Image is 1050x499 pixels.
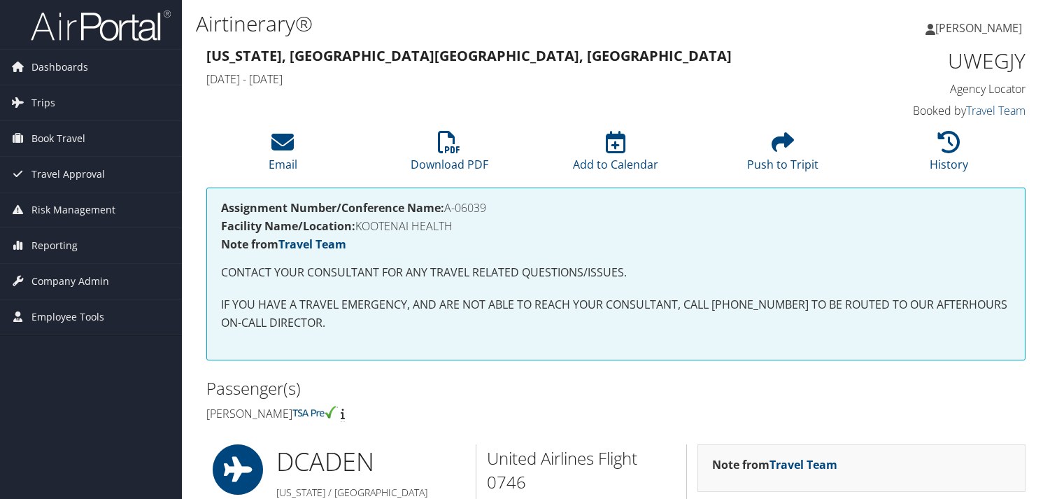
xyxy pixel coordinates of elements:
[966,103,1026,118] a: Travel Team
[712,457,837,472] strong: Note from
[935,20,1022,36] span: [PERSON_NAME]
[206,377,606,400] h2: Passenger(s)
[278,237,346,252] a: Travel Team
[487,447,675,493] h2: United Airlines Flight 0746
[31,192,115,227] span: Risk Management
[221,220,1011,232] h4: KOOTENAI HEALTH
[925,7,1036,49] a: [PERSON_NAME]
[769,457,837,472] a: Travel Team
[206,46,732,65] strong: [US_STATE], [GEOGRAPHIC_DATA] [GEOGRAPHIC_DATA], [GEOGRAPHIC_DATA]
[837,81,1026,97] h4: Agency Locator
[292,406,338,419] img: tsa-precheck.png
[411,139,488,172] a: Download PDF
[221,202,1011,213] h4: A-06039
[837,46,1026,76] h1: UWEGJY
[31,300,104,335] span: Employee Tools
[221,296,1011,332] p: IF YOU HAVE A TRAVEL EMERGENCY, AND ARE NOT ABLE TO REACH YOUR CONSULTANT, CALL [PHONE_NUMBER] TO...
[747,139,818,172] a: Push to Tripit
[573,139,658,172] a: Add to Calendar
[196,9,756,38] h1: Airtinerary®
[31,157,105,192] span: Travel Approval
[31,264,109,299] span: Company Admin
[221,237,346,252] strong: Note from
[930,139,968,172] a: History
[269,139,297,172] a: Email
[221,200,444,216] strong: Assignment Number/Conference Name:
[31,9,171,42] img: airportal-logo.png
[31,228,78,263] span: Reporting
[276,444,465,479] h1: DCA DEN
[31,121,85,156] span: Book Travel
[221,218,355,234] strong: Facility Name/Location:
[221,264,1011,282] p: CONTACT YOUR CONSULTANT FOR ANY TRAVEL RELATED QUESTIONS/ISSUES.
[837,103,1026,118] h4: Booked by
[31,50,88,85] span: Dashboards
[206,406,606,421] h4: [PERSON_NAME]
[31,85,55,120] span: Trips
[206,71,816,87] h4: [DATE] - [DATE]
